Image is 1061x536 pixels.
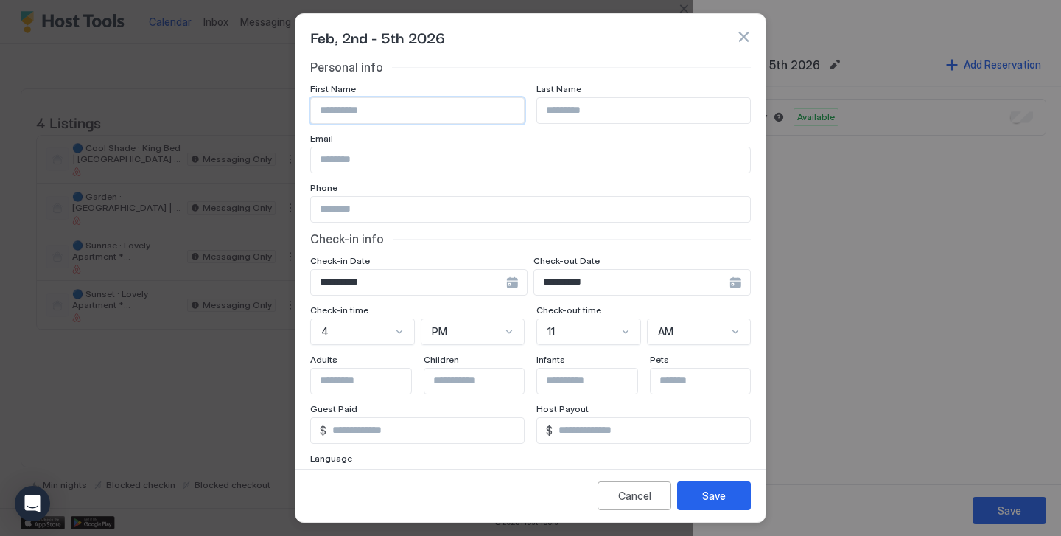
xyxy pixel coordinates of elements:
span: Check-out time [536,304,601,316]
button: Cancel [598,481,671,510]
span: 4 [321,325,329,338]
span: Check-in time [310,304,368,316]
span: Email [310,133,333,144]
span: $ [320,424,326,437]
span: Pets [650,354,669,365]
input: Input Field [424,369,545,394]
span: Feb, 2nd - 5th 2026 [310,26,445,48]
span: Personal info [310,60,383,74]
span: AM [658,325,673,338]
button: Save [677,481,751,510]
input: Input Field [311,98,524,123]
span: Last Name [536,83,581,94]
span: Adults [310,354,337,365]
div: Cancel [618,488,651,504]
input: Input Field [651,369,771,394]
span: Infants [536,354,565,365]
input: Input Field [537,98,750,123]
span: $ [546,424,553,437]
span: PM [432,325,447,338]
span: Language [310,453,352,464]
input: Input Field [326,418,524,443]
input: Input Field [537,369,658,394]
span: Guest Paid [310,403,357,414]
span: First Name [310,83,356,94]
span: Host Payout [536,403,589,414]
input: Input Field [311,147,750,173]
span: Check-in Date [310,255,370,266]
div: Save [702,488,726,504]
input: Input Field [311,197,750,222]
input: Input Field [534,270,729,295]
input: Input Field [311,369,432,394]
div: Open Intercom Messenger [15,486,50,521]
span: 11 [547,325,555,338]
span: Children [424,354,459,365]
input: Input Field [311,270,506,295]
input: Input Field [553,418,750,443]
span: Phone [310,182,337,193]
span: Check-in info [310,232,384,246]
span: Check-out Date [533,255,600,266]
